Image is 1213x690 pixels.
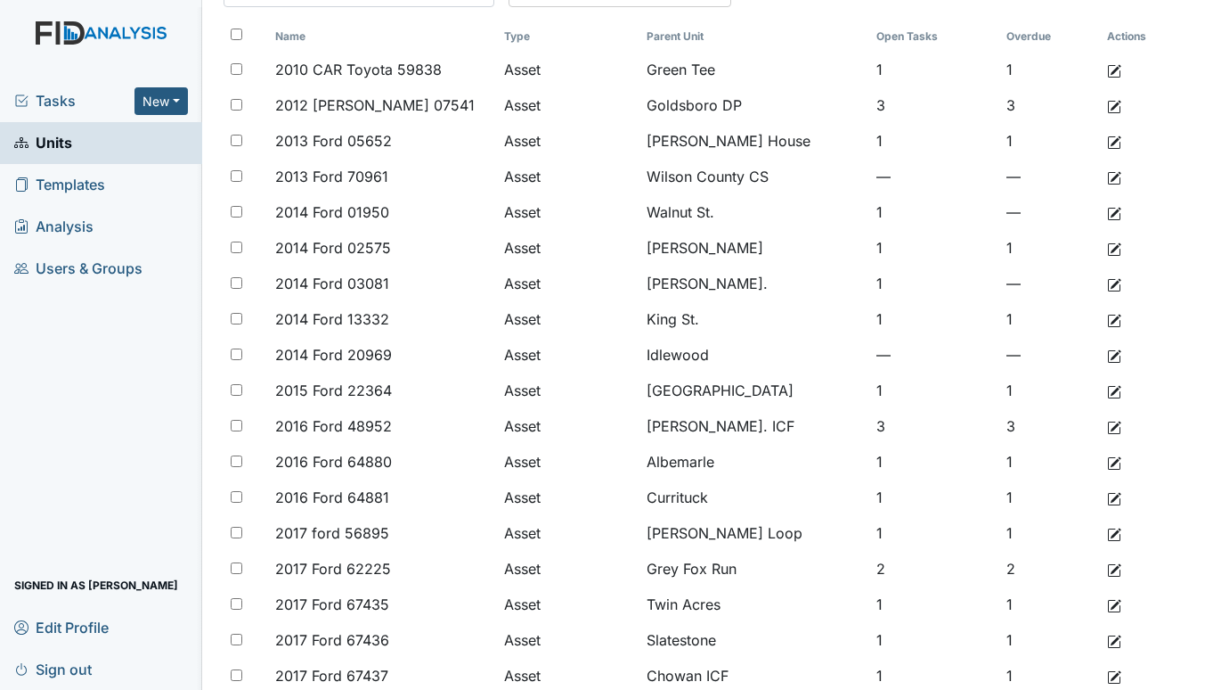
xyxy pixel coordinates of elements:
td: 1 [869,194,999,230]
span: 2013 Ford 05652 [275,130,392,152]
td: Goldsboro DP [639,87,869,123]
span: 2014 Ford 20969 [275,344,392,366]
td: 1 [999,622,1100,658]
span: 2012 [PERSON_NAME] 07541 [275,94,475,116]
td: — [999,337,1100,373]
td: Asset [497,266,639,301]
span: 2016 Ford 48952 [275,415,392,437]
td: Asset [497,444,639,480]
span: 2010 CAR Toyota 59838 [275,59,442,80]
span: 2016 Ford 64881 [275,487,389,508]
td: Asset [497,587,639,622]
td: — [999,266,1100,301]
td: 1 [869,266,999,301]
td: 1 [869,52,999,87]
td: [PERSON_NAME] Loop [639,515,869,551]
span: 2014 Ford 13332 [275,308,389,330]
td: 1 [999,373,1100,408]
td: Currituck [639,480,869,515]
span: 2017 Ford 67435 [275,594,389,615]
th: Toggle SortBy [639,21,869,52]
td: — [999,159,1100,194]
th: Actions [1100,21,1189,52]
span: Signed in as [PERSON_NAME] [14,571,178,599]
td: 3 [869,87,999,123]
span: 2017 ford 56895 [275,522,389,544]
td: 1 [999,301,1100,337]
td: 1 [869,587,999,622]
span: 2014 Ford 02575 [275,237,391,259]
td: [PERSON_NAME] House [639,123,869,159]
span: Edit Profile [14,613,109,641]
td: Asset [497,52,639,87]
td: — [869,337,999,373]
td: Asset [497,515,639,551]
td: 3 [999,408,1100,444]
span: 2014 Ford 01950 [275,201,389,223]
td: Twin Acres [639,587,869,622]
td: 1 [999,587,1100,622]
td: Idlewood [639,337,869,373]
td: Asset [497,480,639,515]
td: Asset [497,622,639,658]
td: Albemarle [639,444,869,480]
td: 1 [869,373,999,408]
td: 1 [999,480,1100,515]
input: Toggle All Rows Selected [231,29,242,40]
td: Wilson County CS [639,159,869,194]
td: [GEOGRAPHIC_DATA] [639,373,869,408]
th: Toggle SortBy [999,21,1100,52]
td: 1 [869,444,999,480]
td: Asset [497,408,639,444]
td: 1 [869,622,999,658]
th: Toggle SortBy [497,21,639,52]
td: [PERSON_NAME]. [639,266,869,301]
td: 2 [869,551,999,587]
td: 1 [869,480,999,515]
span: 2015 Ford 22364 [275,380,392,401]
span: Users & Groups [14,255,142,283]
td: Asset [497,87,639,123]
td: [PERSON_NAME]. ICF [639,408,869,444]
td: Asset [497,373,639,408]
span: 2016 Ford 64880 [275,451,392,472]
span: 2017 Ford 62225 [275,558,391,579]
td: 1 [999,52,1100,87]
td: Asset [497,337,639,373]
td: 1 [999,515,1100,551]
td: 2 [999,551,1100,587]
td: 1 [869,123,999,159]
span: Templates [14,171,105,199]
td: 3 [999,87,1100,123]
td: Asset [497,123,639,159]
td: — [869,159,999,194]
span: 2017 Ford 67436 [275,629,389,651]
span: 2017 Ford 67437 [275,665,388,686]
td: King St. [639,301,869,337]
td: 1 [999,230,1100,266]
span: Units [14,129,72,157]
td: 1 [869,230,999,266]
td: Asset [497,159,639,194]
td: Asset [497,301,639,337]
a: Tasks [14,90,134,111]
td: Asset [497,551,639,587]
span: Analysis [14,213,94,241]
span: Sign out [14,655,92,683]
td: Asset [497,194,639,230]
span: 2013 Ford 70961 [275,166,388,187]
button: New [134,87,188,115]
td: — [999,194,1100,230]
td: 1 [869,515,999,551]
th: Toggle SortBy [268,21,498,52]
td: [PERSON_NAME] [639,230,869,266]
td: 1 [999,444,1100,480]
td: 1 [869,301,999,337]
th: Toggle SortBy [869,21,999,52]
td: Slatestone [639,622,869,658]
td: Grey Fox Run [639,551,869,587]
td: Walnut St. [639,194,869,230]
td: 3 [869,408,999,444]
td: Green Tee [639,52,869,87]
